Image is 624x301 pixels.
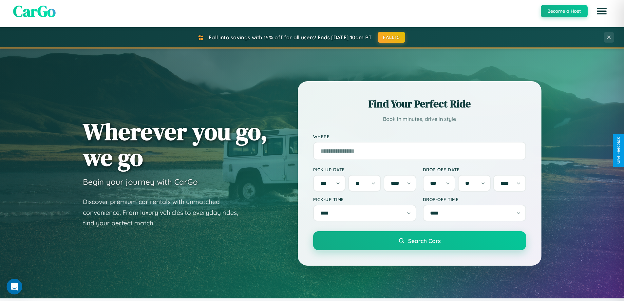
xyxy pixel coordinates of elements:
h3: Begin your journey with CarGo [83,177,198,187]
h2: Find Your Perfect Ride [313,97,526,111]
label: Pick-up Date [313,167,416,172]
button: Open menu [593,2,611,20]
label: Drop-off Time [423,197,526,202]
label: Where [313,134,526,139]
div: Give Feedback [616,137,621,164]
p: Discover premium car rentals with unmatched convenience. From luxury vehicles to everyday rides, ... [83,197,247,229]
iframe: Intercom live chat [7,279,22,294]
label: Drop-off Date [423,167,526,172]
p: Book in minutes, drive in style [313,114,526,124]
span: Search Cars [408,237,441,244]
span: Fall into savings with 15% off for all users! Ends [DATE] 10am PT. [209,34,373,41]
h1: Wherever you go, we go [83,119,268,170]
button: Become a Host [541,5,588,17]
label: Pick-up Time [313,197,416,202]
button: FALL15 [378,32,405,43]
button: Search Cars [313,231,526,250]
span: CarGo [13,0,56,22]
